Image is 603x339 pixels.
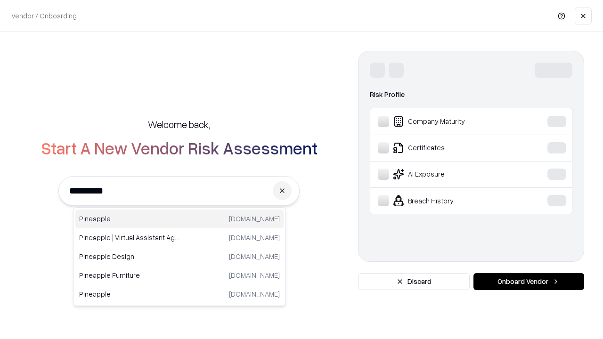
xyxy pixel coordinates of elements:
[229,251,280,261] p: [DOMAIN_NAME]
[378,195,519,206] div: Breach History
[229,270,280,280] p: [DOMAIN_NAME]
[358,273,470,290] button: Discard
[370,89,572,100] div: Risk Profile
[378,169,519,180] div: AI Exposure
[229,289,280,299] p: [DOMAIN_NAME]
[79,214,179,224] p: Pineapple
[378,142,519,153] div: Certificates
[41,138,318,157] h2: Start A New Vendor Risk Assessment
[79,289,179,299] p: Pineapple
[79,251,179,261] p: Pineapple Design
[148,118,210,131] h5: Welcome back,
[11,11,77,21] p: Vendor / Onboarding
[79,270,179,280] p: Pineapple Furniture
[79,233,179,242] p: Pineapple | Virtual Assistant Agency
[229,233,280,242] p: [DOMAIN_NAME]
[378,116,519,127] div: Company Maturity
[73,207,286,306] div: Suggestions
[229,214,280,224] p: [DOMAIN_NAME]
[473,273,584,290] button: Onboard Vendor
